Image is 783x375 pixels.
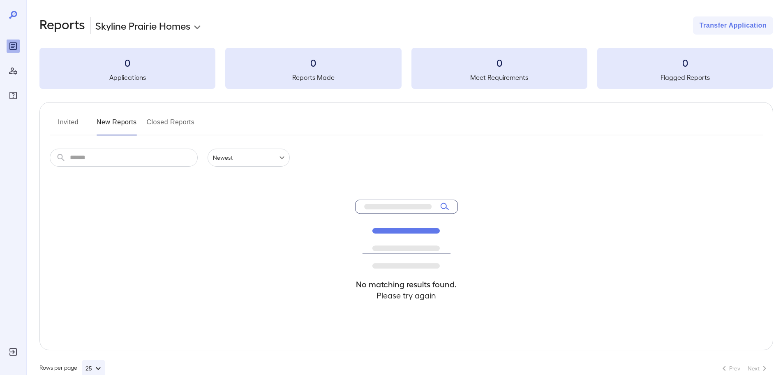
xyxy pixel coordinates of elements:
h5: Flagged Reports [597,72,773,82]
div: Log Out [7,345,20,359]
button: Transfer Application [693,16,773,35]
h5: Reports Made [225,72,401,82]
h4: No matching results found. [355,279,458,290]
div: Reports [7,40,20,53]
nav: pagination navigation [716,362,773,375]
h3: 0 [225,56,401,69]
h5: Applications [39,72,215,82]
h3: 0 [39,56,215,69]
h5: Meet Requirements [411,72,587,82]
h3: 0 [411,56,587,69]
h3: 0 [597,56,773,69]
div: Newest [208,149,290,167]
button: New Reports [97,116,137,135]
p: Skyline Prairie Homes [95,19,190,32]
h2: Reports [39,16,85,35]
summary: 0Applications0Reports Made0Meet Requirements0Flagged Reports [39,48,773,89]
h4: Please try again [355,290,458,301]
button: Closed Reports [147,116,195,135]
button: Invited [50,116,87,135]
div: FAQ [7,89,20,102]
div: Manage Users [7,64,20,77]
